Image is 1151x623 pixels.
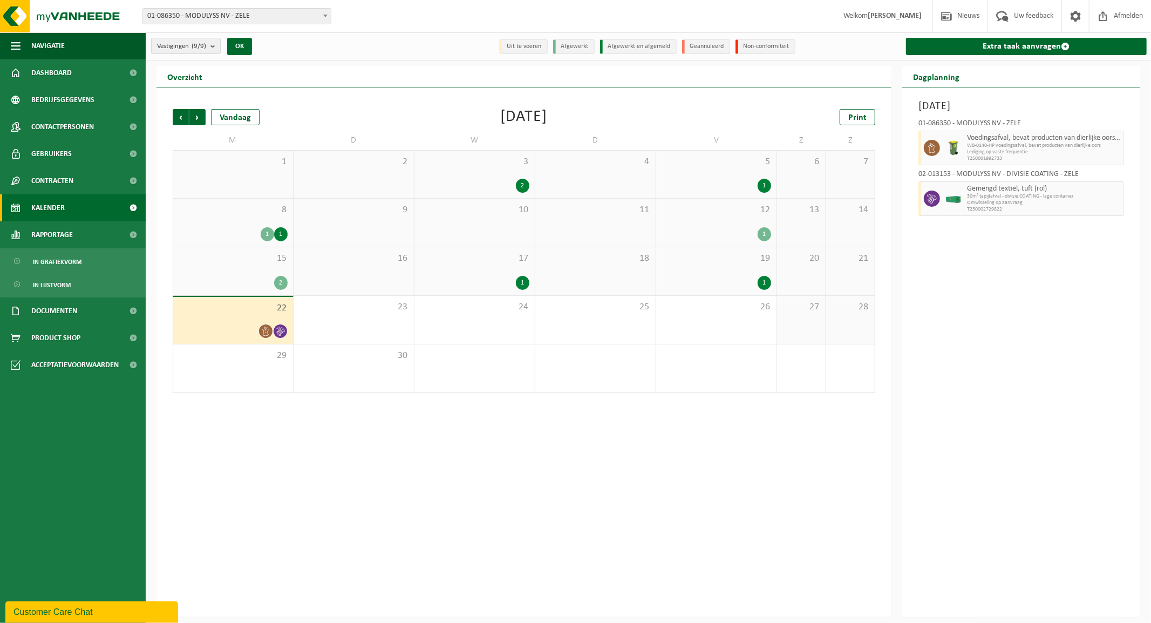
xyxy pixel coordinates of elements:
span: 15 [179,253,288,265]
td: D [535,131,656,150]
td: W [414,131,535,150]
button: OK [227,38,252,55]
span: Bedrijfsgegevens [31,86,94,113]
div: 2 [274,276,288,290]
img: HK-XC-30-GN-00 [945,195,962,203]
li: Afgewerkt [553,39,595,54]
span: T250001992733 [967,155,1121,162]
a: In lijstvorm [3,274,143,295]
span: Omwisseling op aanvraag [967,200,1121,206]
span: Vestigingen [157,38,206,55]
span: 30m³ tapijtafval - divisie COATING - lage container [967,193,1121,200]
span: Lediging op vaste frequentie [967,149,1121,155]
img: WB-0140-HPE-GN-50 [945,140,962,156]
span: 18 [541,253,650,265]
span: 14 [832,204,869,216]
div: 02-013153 - MODULYSS NV - DIVISIE COATING - ZELE [918,171,1124,181]
span: 10 [420,204,529,216]
span: 9 [299,204,408,216]
span: 25 [541,301,650,313]
button: Vestigingen(9/9) [151,38,221,54]
div: 1 [758,179,771,193]
div: 2 [516,179,529,193]
span: 26 [662,301,771,313]
span: 30 [299,350,408,362]
li: Uit te voeren [499,39,548,54]
span: 22 [179,302,288,314]
div: 1 [516,276,529,290]
span: Documenten [31,297,77,324]
span: WB-0140-HP voedingsafval, bevat producten van dierlijke oors [967,143,1121,149]
td: Z [777,131,826,150]
span: 24 [420,301,529,313]
a: Extra taak aanvragen [906,38,1147,55]
span: 6 [782,156,820,168]
count: (9/9) [192,43,206,50]
span: 11 [541,204,650,216]
span: 5 [662,156,771,168]
span: Print [848,113,867,122]
span: 28 [832,301,869,313]
td: M [173,131,294,150]
span: In lijstvorm [33,275,71,295]
span: Contracten [31,167,73,194]
span: 01-086350 - MODULYSS NV - ZELE [143,9,331,24]
span: Acceptatievoorwaarden [31,351,119,378]
td: V [656,131,777,150]
div: 1 [758,227,771,241]
span: Rapportage [31,221,73,248]
span: Dashboard [31,59,72,86]
span: Contactpersonen [31,113,94,140]
span: 20 [782,253,820,265]
li: Non-conformiteit [735,39,795,54]
span: Vorige [173,109,189,125]
span: 21 [832,253,869,265]
div: Vandaag [211,109,260,125]
span: 8 [179,204,288,216]
td: D [294,131,414,150]
span: Navigatie [31,32,65,59]
span: Gemengd textiel, tuft (rol) [967,185,1121,193]
a: Print [840,109,875,125]
h2: Dagplanning [902,66,970,87]
span: Gebruikers [31,140,72,167]
span: 12 [662,204,771,216]
span: 13 [782,204,820,216]
div: 1 [758,276,771,290]
span: 16 [299,253,408,265]
span: 29 [179,350,288,362]
span: T250002729822 [967,206,1121,213]
span: 7 [832,156,869,168]
span: Volgende [189,109,206,125]
span: 19 [662,253,771,265]
h3: [DATE] [918,98,1124,114]
span: 4 [541,156,650,168]
iframe: chat widget [5,599,180,623]
span: 01-086350 - MODULYSS NV - ZELE [142,8,331,24]
span: Voedingsafval, bevat producten van dierlijke oorsprong, onverpakt, categorie 3 [967,134,1121,143]
span: 2 [299,156,408,168]
div: 01-086350 - MODULYSS NV - ZELE [918,120,1124,131]
li: Afgewerkt en afgemeld [600,39,677,54]
div: [DATE] [501,109,548,125]
span: 27 [782,301,820,313]
a: In grafiekvorm [3,251,143,272]
h2: Overzicht [156,66,213,87]
span: 1 [179,156,288,168]
span: 3 [420,156,529,168]
span: Product Shop [31,324,80,351]
span: 23 [299,301,408,313]
span: Kalender [31,194,65,221]
span: In grafiekvorm [33,252,81,272]
li: Geannuleerd [682,39,730,54]
div: 1 [261,227,274,241]
span: 17 [420,253,529,265]
strong: [PERSON_NAME] [868,12,922,20]
div: 1 [274,227,288,241]
td: Z [826,131,875,150]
